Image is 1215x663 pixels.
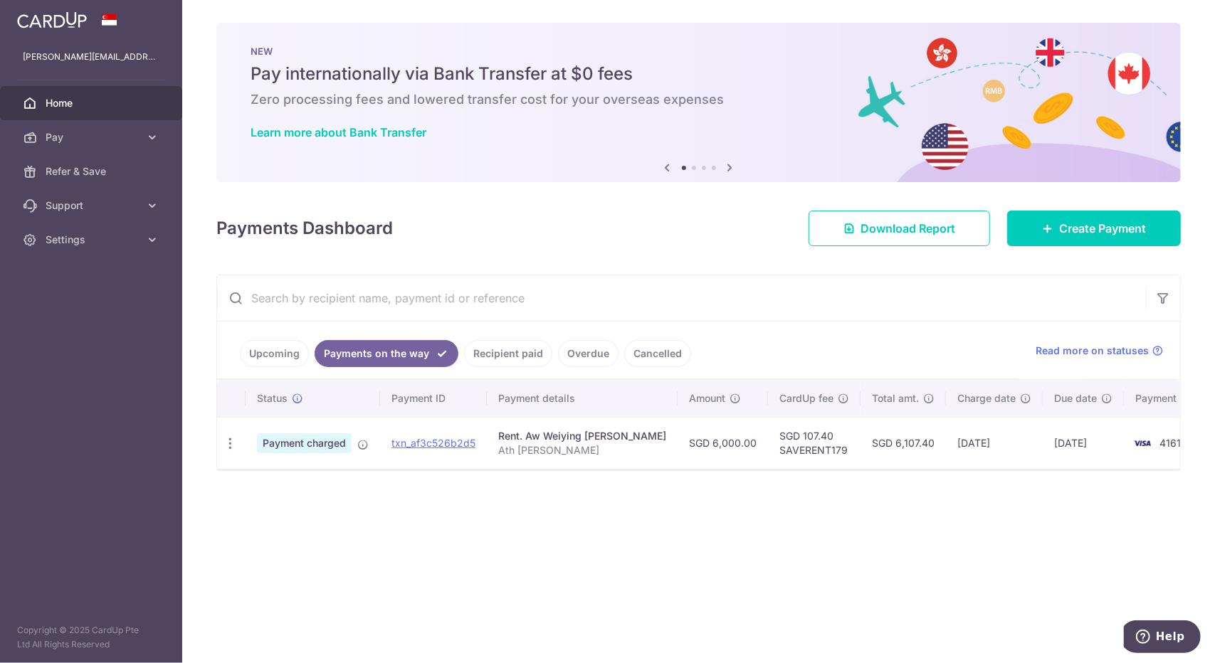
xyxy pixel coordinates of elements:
[1054,391,1097,405] span: Due date
[1043,417,1124,469] td: [DATE]
[380,380,487,417] th: Payment ID
[498,443,666,457] p: Ath [PERSON_NAME]
[257,391,288,405] span: Status
[46,96,140,110] span: Home
[678,417,768,469] td: SGD 6,000.00
[315,340,458,367] a: Payments on the way
[1007,211,1181,246] a: Create Payment
[251,46,1147,57] p: NEW
[689,391,725,405] span: Amount
[216,216,393,241] h4: Payments Dashboard
[779,391,833,405] span: CardUp fee
[240,340,309,367] a: Upcoming
[46,198,140,213] span: Support
[558,340,619,367] a: Overdue
[861,220,955,237] span: Download Report
[957,391,1016,405] span: Charge date
[1128,435,1157,452] img: Bank Card
[217,275,1146,321] input: Search by recipient name, payment id or reference
[809,211,990,246] a: Download Report
[46,164,140,179] span: Refer & Save
[946,417,1043,469] td: [DATE]
[23,50,159,64] p: [PERSON_NAME][EMAIL_ADDRESS][PERSON_NAME][DOMAIN_NAME]
[1036,344,1149,358] span: Read more on statuses
[487,380,678,417] th: Payment details
[872,391,919,405] span: Total amt.
[257,433,352,453] span: Payment charged
[46,130,140,144] span: Pay
[251,63,1147,85] h5: Pay internationally via Bank Transfer at $0 fees
[624,340,691,367] a: Cancelled
[251,125,426,139] a: Learn more about Bank Transfer
[1036,344,1163,358] a: Read more on statuses
[498,429,666,443] div: Rent. Aw Weiying [PERSON_NAME]
[464,340,552,367] a: Recipient paid
[46,233,140,247] span: Settings
[768,417,861,469] td: SGD 107.40 SAVERENT179
[1059,220,1146,237] span: Create Payment
[1159,437,1181,449] span: 4161
[17,11,87,28] img: CardUp
[251,91,1147,108] h6: Zero processing fees and lowered transfer cost for your overseas expenses
[1124,620,1201,656] iframe: Opens a widget where you can find more information
[391,437,475,449] a: txn_af3c526b2d5
[216,23,1181,182] img: Bank transfer banner
[861,417,946,469] td: SGD 6,107.40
